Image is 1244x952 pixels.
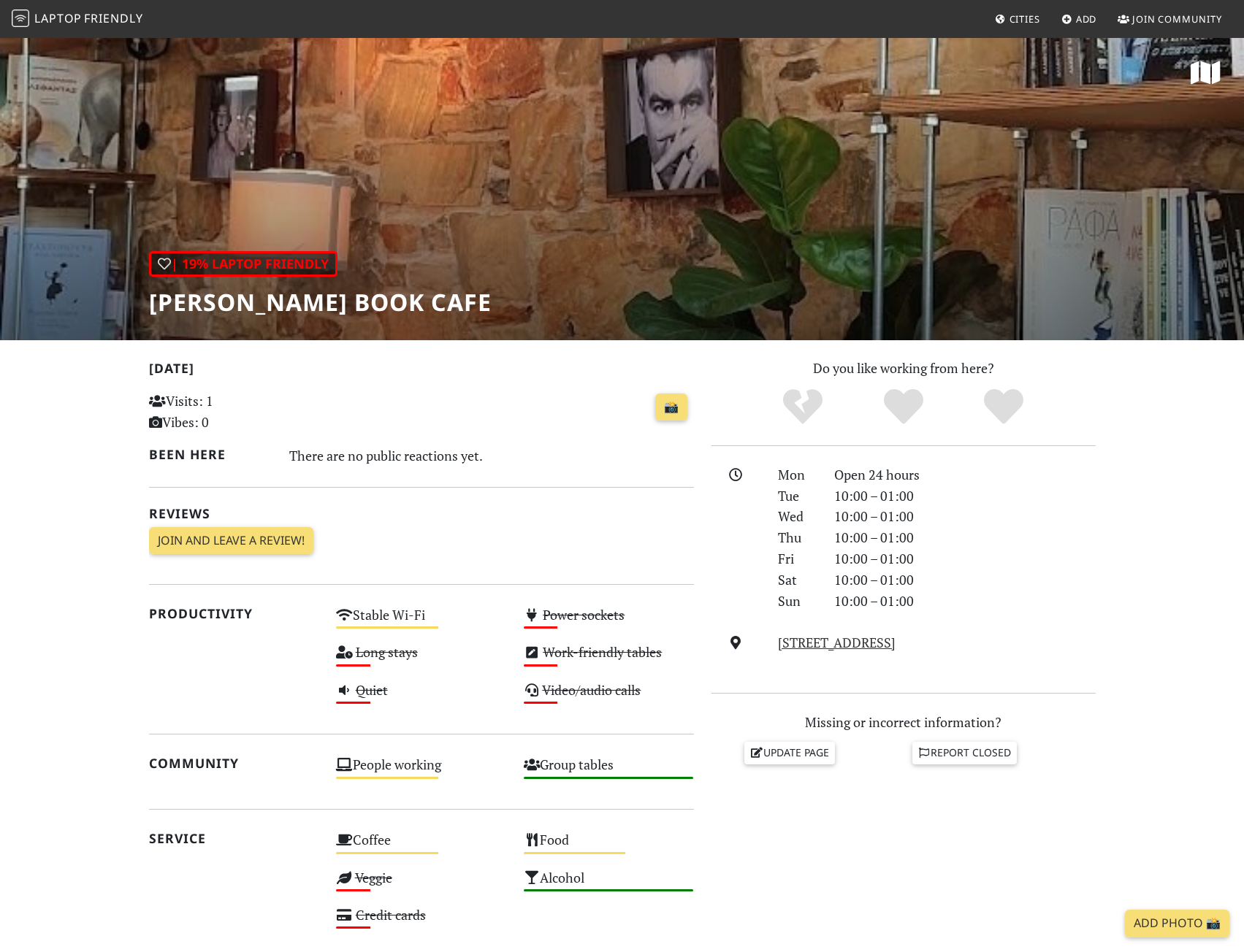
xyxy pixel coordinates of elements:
[752,387,853,427] div: No
[1125,910,1229,937] a: Add Photo 📸
[1010,12,1040,26] span: Cities
[744,742,835,764] a: Update page
[655,394,687,421] a: 📸
[34,10,82,26] span: Laptop
[769,569,825,591] div: Sat
[149,361,694,382] h2: [DATE]
[825,464,1104,485] div: Open 24 hours
[825,548,1104,569] div: 10:00 – 01:00
[149,756,319,771] h2: Community
[149,527,313,555] a: Join and leave a review!
[769,464,825,485] div: Mon
[12,9,29,27] img: LaptopFriendly
[356,643,418,661] s: Long stays
[515,753,703,790] div: Group tables
[149,606,319,621] h2: Productivity
[825,527,1104,548] div: 10:00 – 01:00
[355,869,392,886] s: Veggie
[543,643,662,661] s: Work-friendly tables
[953,387,1054,427] div: Definitely!
[989,6,1046,32] a: Cities
[149,288,492,316] h1: [PERSON_NAME] book cafe
[12,7,143,32] a: LaptopFriendly LaptopFriendly
[1076,12,1097,26] span: Add
[542,681,641,699] s: Video/audio calls
[711,712,1096,733] p: Missing or incorrect information?
[769,485,825,507] div: Tue
[853,387,954,427] div: Yes
[356,906,426,924] s: Credit cards
[1112,6,1228,32] a: Join Community
[327,828,515,865] div: Coffee
[149,251,337,277] div: | 19% Laptop Friendly
[149,391,319,433] p: Visits: 1 Vibes: 0
[327,603,515,640] div: Stable Wi-Fi
[769,527,825,548] div: Thu
[825,569,1104,591] div: 10:00 – 01:00
[769,548,825,569] div: Fri
[825,506,1104,527] div: 10:00 – 01:00
[515,866,703,903] div: Alcohol
[84,10,142,26] span: Friendly
[1056,6,1103,32] a: Add
[711,358,1096,379] p: Do you like working from here?
[769,591,825,612] div: Sun
[289,444,694,467] div: There are no public reactions yet.
[543,606,625,623] s: Power sockets
[149,506,694,521] h2: Reviews
[515,828,703,865] div: Food
[149,831,319,846] h2: Service
[825,591,1104,612] div: 10:00 – 01:00
[1132,12,1222,26] span: Join Community
[327,753,515,790] div: People working
[769,506,825,527] div: Wed
[912,742,1018,764] a: Report closed
[356,681,388,699] s: Quiet
[825,485,1104,507] div: 10:00 – 01:00
[149,447,272,462] h2: Been here
[778,634,896,651] a: [STREET_ADDRESS]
